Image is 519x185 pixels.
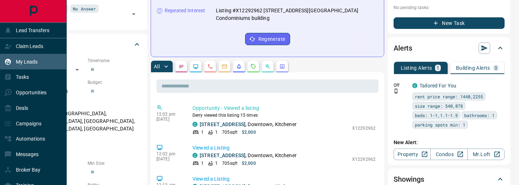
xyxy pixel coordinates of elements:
[265,64,271,69] svg: Opportunities
[193,64,199,69] svg: Lead Browsing Activity
[192,104,376,112] p: Opportunity - Viewed a listing
[415,121,465,128] span: parking spots min: 1
[30,36,141,53] div: Criteria
[200,121,297,128] p: , Downtown, Kitchener
[394,39,505,57] div: Alerts
[352,156,376,163] p: X12292962
[430,149,467,160] a: Condos
[394,82,408,89] p: Off
[222,64,227,69] svg: Emails
[222,129,238,135] p: 705 sqft
[129,9,139,19] button: Open
[250,64,256,69] svg: Requests
[88,57,141,64] p: Timeframe:
[245,33,290,45] button: Regenerate
[415,93,483,100] span: rent price range: 1440,2255
[156,117,182,122] p: [DATE]
[394,17,505,29] button: New Task
[201,160,204,167] p: 1
[436,65,439,70] p: 1
[494,65,497,70] p: 0
[236,64,242,69] svg: Listing Alerts
[412,83,417,88] div: condos.ca
[216,7,378,22] p: Listing #X12292962 [STREET_ADDRESS][GEOGRAPHIC_DATA] Condominiums building
[207,64,213,69] svg: Calls
[242,129,256,135] p: $2,000
[200,121,245,127] a: [STREET_ADDRESS]
[88,160,141,167] p: Min Size:
[415,112,458,119] span: beds: 1-1,1.1-1.9
[192,112,376,119] p: Derry viewed this listing 15 times
[178,64,184,69] svg: Notes
[394,149,431,160] a: Property
[394,89,399,94] svg: Push Notification Only
[156,112,182,117] p: 12:02 pm
[456,65,490,70] p: Building Alerts
[394,173,424,185] h2: Showings
[394,2,505,13] p: No pending tasks
[279,64,285,69] svg: Agent Actions
[394,139,505,146] p: New Alert:
[215,129,218,135] p: 1
[192,144,376,152] p: Viewed a Listing
[30,101,141,108] p: Areas Searched:
[222,160,238,167] p: 705 sqft
[215,160,218,167] p: 1
[420,83,456,89] a: Tailored For You
[30,108,141,135] p: Kitchener, [GEOGRAPHIC_DATA], [GEOGRAPHIC_DATA], [GEOGRAPHIC_DATA], [GEOGRAPHIC_DATA], [GEOGRAPHI...
[201,129,204,135] p: 1
[30,138,141,145] p: Motivation:
[156,151,182,156] p: 12:02 pm
[464,112,494,119] span: bathrooms: 1
[73,5,96,12] span: No Answer
[165,7,205,14] p: Repeated Interest
[415,102,463,109] span: size range: 540,878
[192,122,198,127] div: condos.ca
[394,42,412,54] h2: Alerts
[352,125,376,132] p: X12292962
[242,160,256,167] p: $2,000
[200,152,245,158] a: [STREET_ADDRESS]
[200,152,297,159] p: , Downtown, Kitchener
[192,153,198,158] div: condos.ca
[156,156,182,162] p: [DATE]
[401,65,432,70] p: Listing Alerts
[192,175,376,183] p: Viewed a Listing
[467,149,505,160] a: Mr.Loft
[88,79,141,86] p: Budget:
[154,64,160,69] p: All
